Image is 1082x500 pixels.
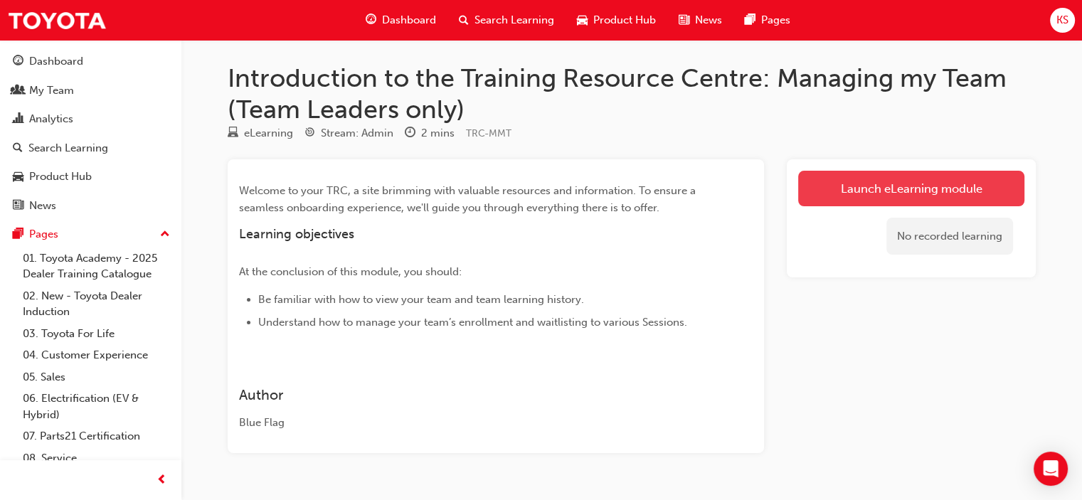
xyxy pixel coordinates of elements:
[29,53,83,70] div: Dashboard
[695,12,722,28] span: News
[29,169,92,185] div: Product Hub
[28,140,108,156] div: Search Learning
[474,12,554,28] span: Search Learning
[1050,8,1075,33] button: KS
[6,221,176,248] button: Pages
[29,226,58,243] div: Pages
[13,142,23,155] span: search-icon
[6,106,176,132] a: Analytics
[239,415,701,431] div: Blue Flag
[17,388,176,425] a: 06. Electrification (EV & Hybrid)
[228,63,1036,124] h1: Introduction to the Training Resource Centre: Managing my Team (Team Leaders only)
[239,265,462,278] span: At the conclusion of this module, you should:
[29,198,56,214] div: News
[13,113,23,126] span: chart-icon
[6,78,176,104] a: My Team
[13,228,23,241] span: pages-icon
[17,425,176,447] a: 07. Parts21 Certification
[366,11,376,29] span: guage-icon
[761,12,790,28] span: Pages
[459,11,469,29] span: search-icon
[6,48,176,75] a: Dashboard
[228,124,293,142] div: Type
[577,11,588,29] span: car-icon
[1034,452,1068,486] div: Open Intercom Messenger
[466,127,511,139] span: Learning resource code
[239,226,354,242] span: Learning objectives
[382,12,436,28] span: Dashboard
[1056,12,1068,28] span: KS
[239,387,701,403] h3: Author
[17,447,176,469] a: 08. Service
[405,127,415,140] span: clock-icon
[745,11,755,29] span: pages-icon
[304,124,393,142] div: Stream
[13,200,23,213] span: news-icon
[733,6,802,35] a: pages-iconPages
[160,225,170,244] span: up-icon
[447,6,566,35] a: search-iconSearch Learning
[321,125,393,142] div: Stream: Admin
[405,124,455,142] div: Duration
[157,472,167,489] span: prev-icon
[17,366,176,388] a: 05. Sales
[17,344,176,366] a: 04. Customer Experience
[17,285,176,323] a: 02. New - Toyota Dealer Induction
[886,218,1013,255] div: No recorded learning
[6,46,176,221] button: DashboardMy TeamAnalyticsSearch LearningProduct HubNews
[17,323,176,345] a: 03. Toyota For Life
[304,127,315,140] span: target-icon
[17,248,176,285] a: 01. Toyota Academy - 2025 Dealer Training Catalogue
[679,11,689,29] span: news-icon
[239,184,699,214] span: Welcome to your TRC, a site brimming with valuable resources and information. To ensure a seamles...
[13,171,23,183] span: car-icon
[6,164,176,190] a: Product Hub
[6,193,176,219] a: News
[244,125,293,142] div: eLearning
[13,55,23,68] span: guage-icon
[566,6,667,35] a: car-iconProduct Hub
[228,127,238,140] span: learningResourceType_ELEARNING-icon
[13,85,23,97] span: people-icon
[593,12,656,28] span: Product Hub
[7,4,107,36] img: Trak
[354,6,447,35] a: guage-iconDashboard
[667,6,733,35] a: news-iconNews
[798,171,1024,206] a: Launch eLearning module
[29,83,74,99] div: My Team
[421,125,455,142] div: 2 mins
[258,293,584,306] span: Be familiar with how to view your team and team learning history.
[258,316,687,329] span: Understand how to manage your team’s enrollment and waitlisting to various Sessions.
[29,111,73,127] div: Analytics
[6,135,176,161] a: Search Learning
